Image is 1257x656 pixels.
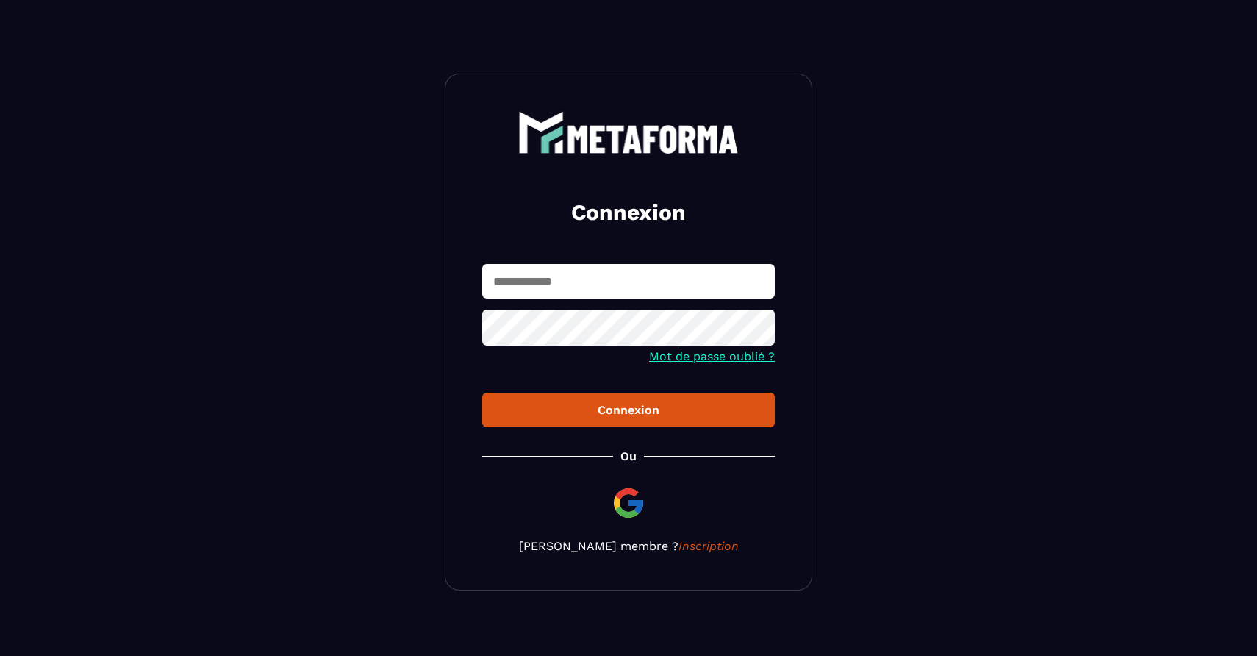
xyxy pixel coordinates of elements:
[611,485,646,521] img: google
[678,539,739,553] a: Inscription
[482,111,775,154] a: logo
[494,403,763,417] div: Connexion
[649,349,775,363] a: Mot de passe oublié ?
[482,539,775,553] p: [PERSON_NAME] membre ?
[500,198,757,227] h2: Connexion
[518,111,739,154] img: logo
[482,393,775,427] button: Connexion
[620,449,637,463] p: Ou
